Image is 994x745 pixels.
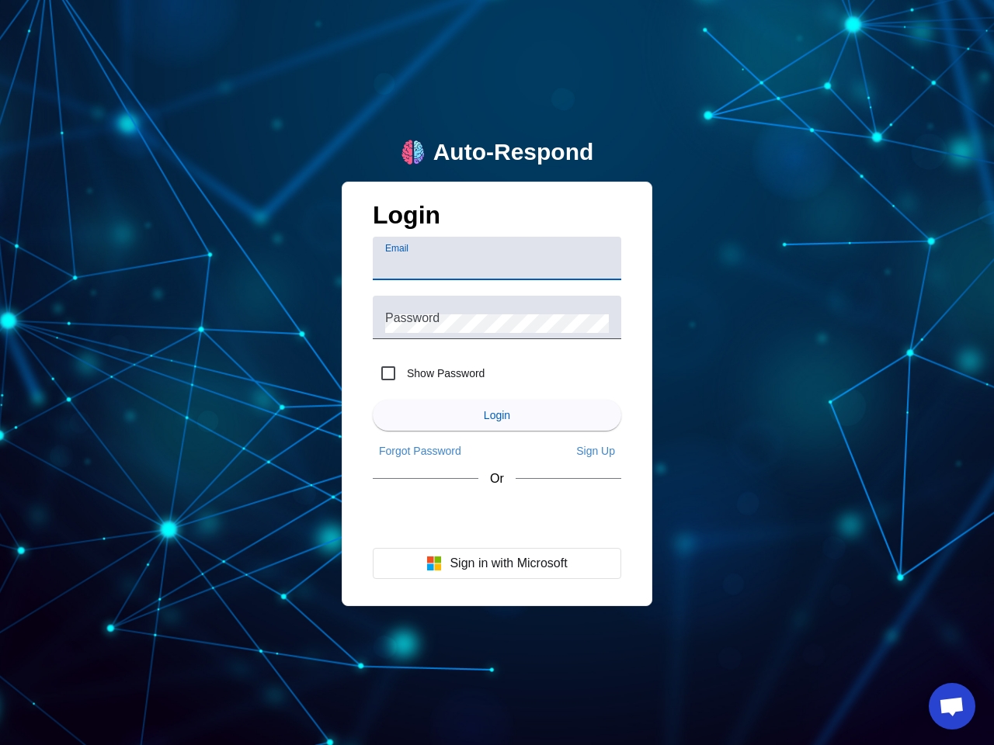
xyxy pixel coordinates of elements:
h1: Login [373,201,621,237]
button: Sign in with Microsoft [373,548,621,579]
img: Microsoft logo [426,556,442,571]
mat-label: Password [385,311,440,324]
a: logoAuto-Respond [401,139,594,166]
button: Login [373,400,621,431]
div: Auto-Respond [433,139,594,166]
mat-label: Email [385,244,408,254]
span: Sign Up [576,445,615,457]
label: Show Password [404,366,485,381]
span: Forgot Password [379,445,461,457]
img: logo [401,140,426,165]
span: Login [484,409,510,421]
iframe: Sign in with Google Button [365,500,629,534]
a: Open chat [929,683,975,729]
span: Or [490,472,504,486]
